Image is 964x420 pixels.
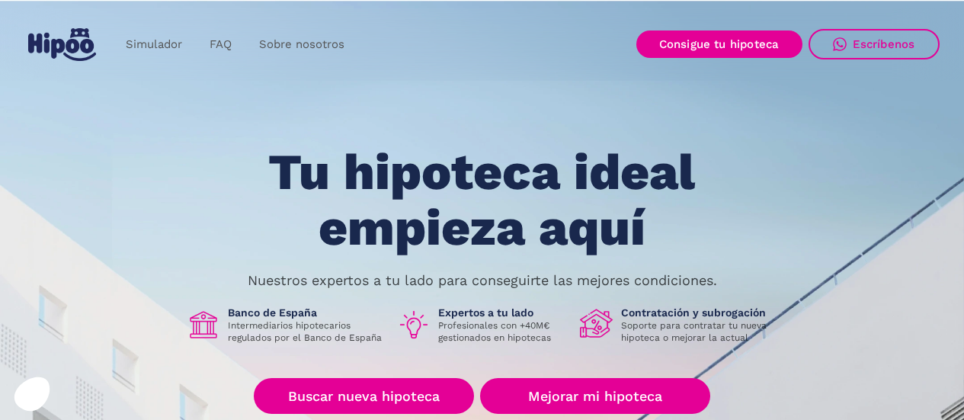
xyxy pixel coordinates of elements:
p: Profesionales con +40M€ gestionados en hipotecas [438,319,568,344]
h1: Banco de España [228,306,385,319]
a: Simulador [112,30,196,59]
a: Mejorar mi hipoteca [480,378,709,414]
a: Buscar nueva hipoteca [254,378,474,414]
a: Consigue tu hipoteca [636,30,802,58]
h1: Expertos a tu lado [438,306,568,319]
a: Sobre nosotros [245,30,358,59]
h1: Contratación y subrogación [621,306,778,319]
p: Intermediarios hipotecarios regulados por el Banco de España [228,319,385,344]
div: Escríbenos [853,37,915,51]
a: home [25,22,100,67]
h1: Tu hipoteca ideal empieza aquí [193,145,770,255]
a: FAQ [196,30,245,59]
a: Escríbenos [809,29,940,59]
p: Soporte para contratar tu nueva hipoteca o mejorar la actual [621,319,778,344]
p: Nuestros expertos a tu lado para conseguirte las mejores condiciones. [248,274,717,287]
